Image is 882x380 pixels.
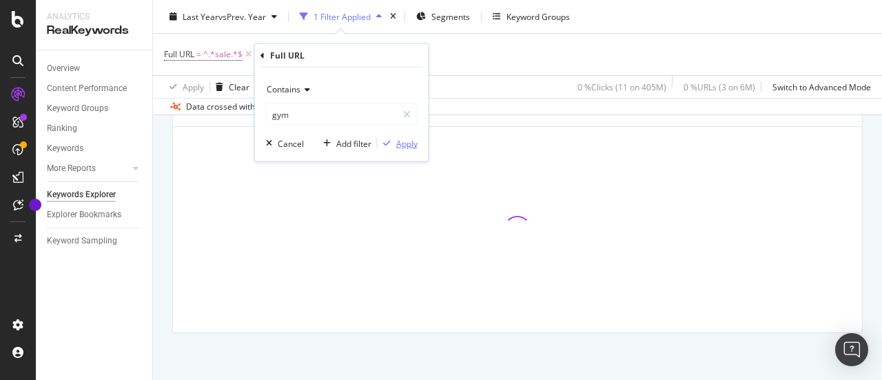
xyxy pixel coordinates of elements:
[164,6,283,28] button: Last YearvsPrev. Year
[336,137,371,149] div: Add filter
[164,76,204,98] button: Apply
[267,83,300,95] span: Contains
[183,10,218,22] span: Last Year
[260,137,304,150] button: Cancel
[47,61,80,76] div: Overview
[835,333,868,366] div: Open Intercom Messenger
[47,234,143,248] a: Keyword Sampling
[47,23,141,39] div: RealKeywords
[183,81,204,92] div: Apply
[684,81,755,92] div: 0 % URLs ( 3 on 6M )
[210,76,249,98] button: Clear
[278,137,304,149] div: Cancel
[314,10,371,22] div: 1 Filter Applied
[229,81,249,92] div: Clear
[772,81,871,92] div: Switch to Advanced Mode
[47,141,143,156] a: Keywords
[487,6,575,28] button: Keyword Groups
[47,81,127,96] div: Content Performance
[47,121,143,136] a: Ranking
[186,101,294,113] div: Data crossed with the Crawl
[47,101,108,116] div: Keyword Groups
[47,141,83,156] div: Keywords
[29,199,41,211] div: Tooltip anchor
[47,208,121,222] div: Explorer Bookmarks
[47,188,143,202] a: Keywords Explorer
[387,10,399,23] div: times
[47,234,117,248] div: Keyword Sampling
[47,11,141,23] div: Analytics
[411,6,475,28] button: Segments
[47,188,116,202] div: Keywords Explorer
[47,101,143,116] a: Keyword Groups
[164,48,194,60] span: Full URL
[396,137,418,149] div: Apply
[318,137,371,150] button: Add filter
[47,121,77,136] div: Ranking
[196,48,201,60] span: =
[47,161,96,176] div: More Reports
[270,50,305,61] div: Full URL
[767,76,871,98] button: Switch to Advanced Mode
[218,10,266,22] span: vs Prev. Year
[47,161,129,176] a: More Reports
[47,81,143,96] a: Content Performance
[431,10,470,22] span: Segments
[506,10,570,22] div: Keyword Groups
[378,137,418,150] button: Apply
[47,61,143,76] a: Overview
[577,81,666,92] div: 0 % Clicks ( 11 on 405M )
[203,45,243,64] span: ^.*sale.*$
[47,208,143,222] a: Explorer Bookmarks
[294,6,387,28] button: 1 Filter Applied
